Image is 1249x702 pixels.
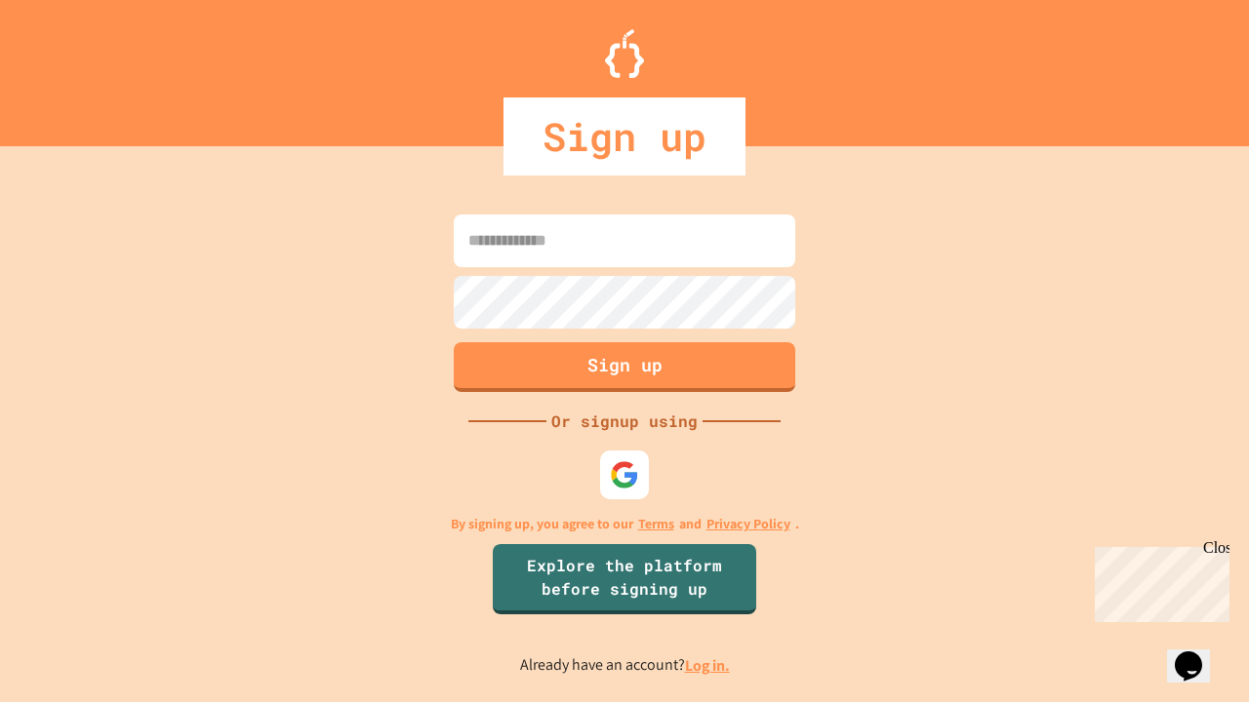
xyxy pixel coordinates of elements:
[1087,539,1229,622] iframe: chat widget
[610,460,639,489] img: google-icon.svg
[638,514,674,534] a: Terms
[605,29,644,78] img: Logo.svg
[451,514,799,534] p: By signing up, you agree to our and .
[8,8,135,124] div: Chat with us now!Close
[685,655,730,676] a: Log in.
[706,514,790,534] a: Privacy Policy
[493,544,756,614] a: Explore the platform before signing up
[546,409,703,433] div: Or signup using
[1167,624,1229,682] iframe: chat widget
[454,342,795,392] button: Sign up
[504,97,745,175] div: Sign up
[520,653,730,678] p: Already have an account?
